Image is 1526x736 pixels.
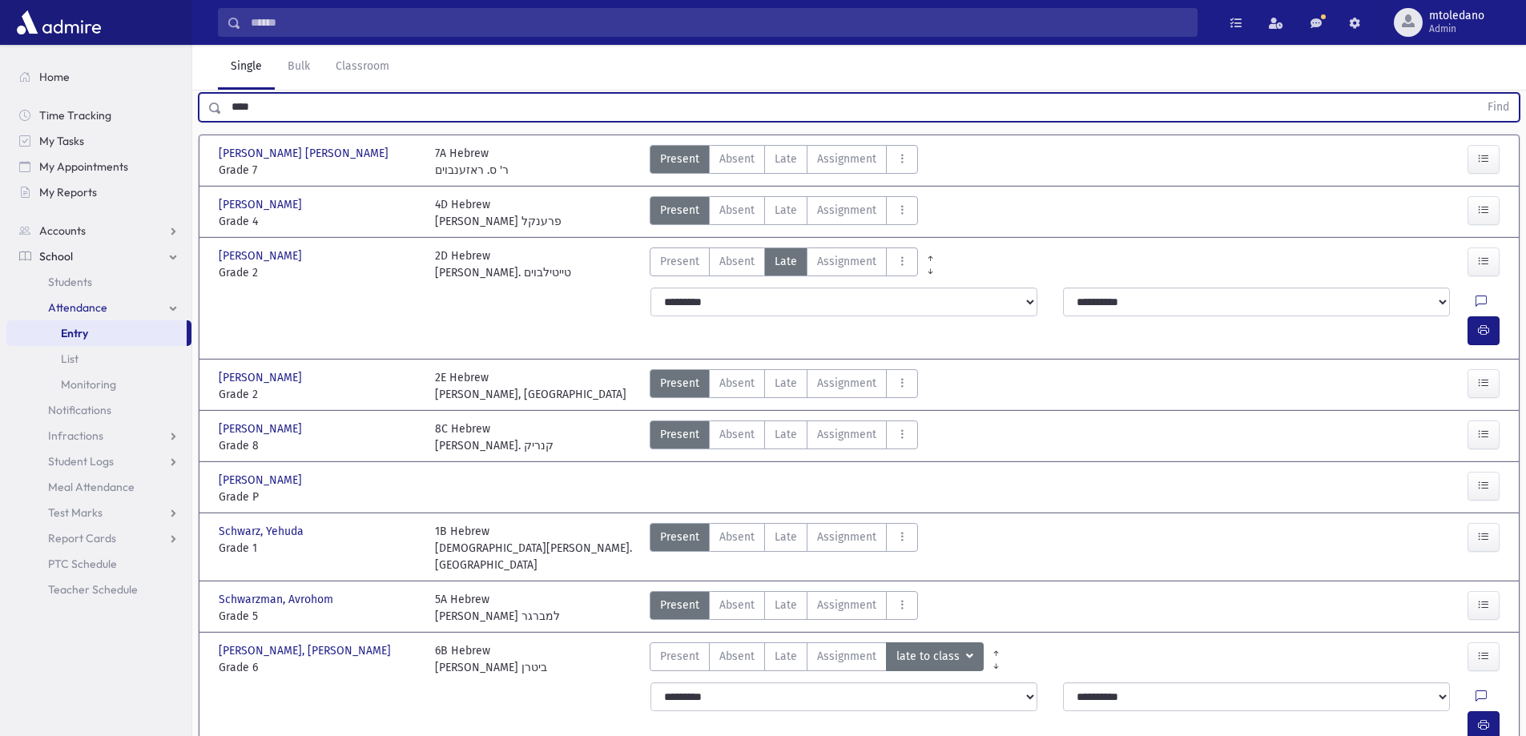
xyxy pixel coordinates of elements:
div: AttTypes [650,523,918,573]
span: late to class [896,648,963,666]
span: Home [39,70,70,84]
div: 8C Hebrew [PERSON_NAME]. קנריק [435,420,554,454]
span: mtoledano [1429,10,1484,22]
button: Find [1478,94,1519,121]
span: Students [48,275,92,289]
a: Students [6,269,191,295]
a: Meal Attendance [6,474,191,500]
span: Assignment [817,375,876,392]
div: AttTypes [650,369,918,403]
span: PTC Schedule [48,557,117,571]
span: Present [660,151,699,167]
a: Accounts [6,218,191,243]
button: late to class [886,642,984,671]
a: Report Cards [6,525,191,551]
a: List [6,346,191,372]
span: Grade 2 [219,264,419,281]
a: PTC Schedule [6,551,191,577]
span: Assignment [817,426,876,443]
a: Notifications [6,397,191,423]
a: Home [6,64,191,90]
span: Assignment [817,151,876,167]
a: Classroom [323,45,402,90]
span: Teacher Schedule [48,582,138,597]
div: AttTypes [650,196,918,230]
div: 2E Hebrew [PERSON_NAME], [GEOGRAPHIC_DATA] [435,369,626,403]
span: Present [660,529,699,545]
span: [PERSON_NAME] [219,472,305,489]
div: AttTypes [650,591,918,625]
span: Present [660,202,699,219]
span: Test Marks [48,505,103,520]
span: Present [660,426,699,443]
span: Infractions [48,428,103,443]
span: Absent [719,648,755,665]
span: Report Cards [48,531,116,545]
span: Schwarzman, Avrohom [219,591,336,608]
span: [PERSON_NAME] [219,369,305,386]
span: Late [775,597,797,613]
span: Late [775,426,797,443]
span: Assignment [817,253,876,270]
span: Grade 4 [219,213,419,230]
span: Grade 6 [219,659,419,676]
span: Absent [719,426,755,443]
a: Bulk [275,45,323,90]
a: Monitoring [6,372,191,397]
span: Late [775,529,797,545]
a: Time Tracking [6,103,191,128]
span: Meal Attendance [48,480,135,494]
span: Late [775,253,797,270]
div: 4D Hebrew [PERSON_NAME] פרענקל [435,196,562,230]
div: AttTypes [650,420,918,454]
span: [PERSON_NAME] [PERSON_NAME] [219,145,392,162]
div: AttTypes [650,247,918,281]
span: Notifications [48,403,111,417]
div: 6B Hebrew [PERSON_NAME] ביטרן [435,642,547,676]
span: My Reports [39,185,97,199]
a: My Reports [6,179,191,205]
span: Monitoring [61,377,116,392]
span: [PERSON_NAME] [219,196,305,213]
span: Present [660,597,699,613]
span: My Tasks [39,134,84,148]
span: Absent [719,597,755,613]
a: My Appointments [6,154,191,179]
div: 2D Hebrew [PERSON_NAME]. טייטילבוים [435,247,571,281]
span: Present [660,375,699,392]
span: Accounts [39,223,86,238]
span: Grade 5 [219,608,419,625]
span: Assignment [817,597,876,613]
span: Grade 2 [219,386,419,403]
div: AttTypes [650,642,984,676]
span: Absent [719,202,755,219]
a: Student Logs [6,448,191,474]
span: Grade P [219,489,419,505]
span: Student Logs [48,454,114,469]
span: Attendance [48,300,107,315]
span: Late [775,648,797,665]
input: Search [241,8,1197,37]
a: School [6,243,191,269]
span: [PERSON_NAME] [219,247,305,264]
a: My Tasks [6,128,191,154]
span: Late [775,151,797,167]
div: 1B Hebrew [DEMOGRAPHIC_DATA][PERSON_NAME]. [GEOGRAPHIC_DATA] [435,523,635,573]
span: [PERSON_NAME], [PERSON_NAME] [219,642,394,659]
span: Assignment [817,202,876,219]
a: Entry [6,320,187,346]
span: Absent [719,151,755,167]
span: [PERSON_NAME] [219,420,305,437]
span: School [39,249,73,263]
span: Assignment [817,529,876,545]
a: Single [218,45,275,90]
span: List [61,352,79,366]
span: Late [775,375,797,392]
img: AdmirePro [13,6,105,38]
span: Present [660,253,699,270]
a: Teacher Schedule [6,577,191,602]
span: Schwarz, Yehuda [219,523,307,540]
span: Late [775,202,797,219]
span: Assignment [817,648,876,665]
span: Entry [61,326,88,340]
